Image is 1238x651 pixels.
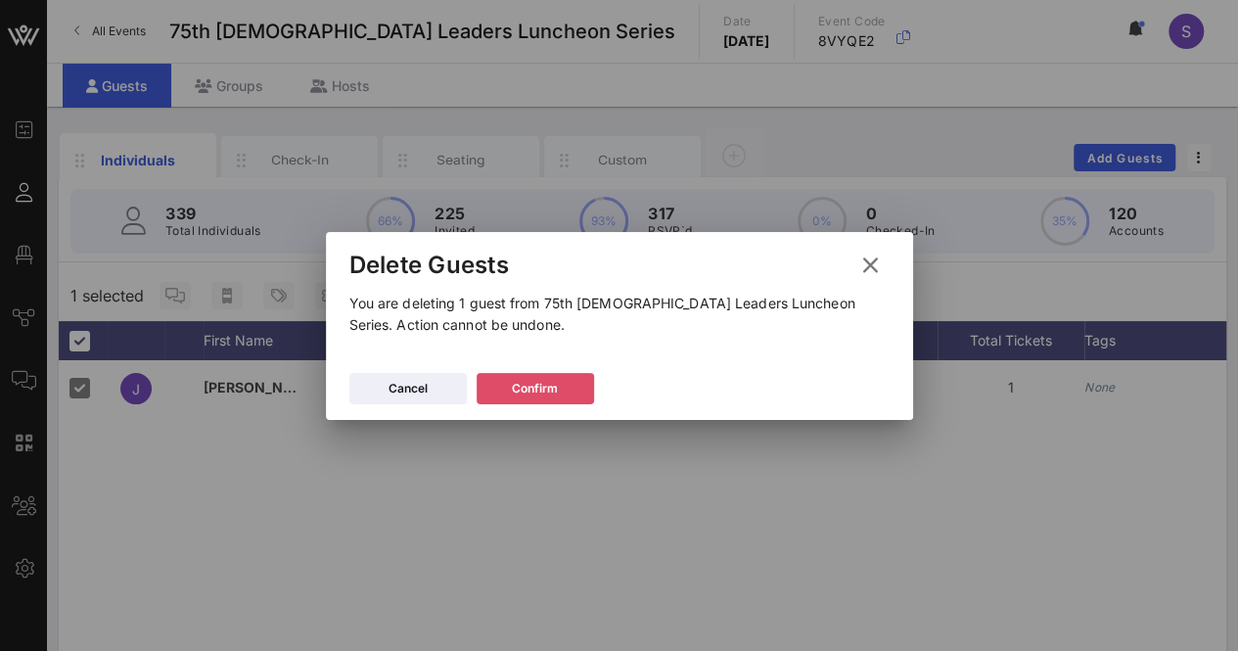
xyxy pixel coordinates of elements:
[349,251,509,280] div: Delete Guests
[349,373,467,404] button: Cancel
[349,293,890,336] p: You are deleting 1 guest from 75th [DEMOGRAPHIC_DATA] Leaders Luncheon Series. Action cannot be u...
[389,379,428,398] div: Cancel
[477,373,594,404] button: Confirm
[512,379,558,398] div: Confirm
